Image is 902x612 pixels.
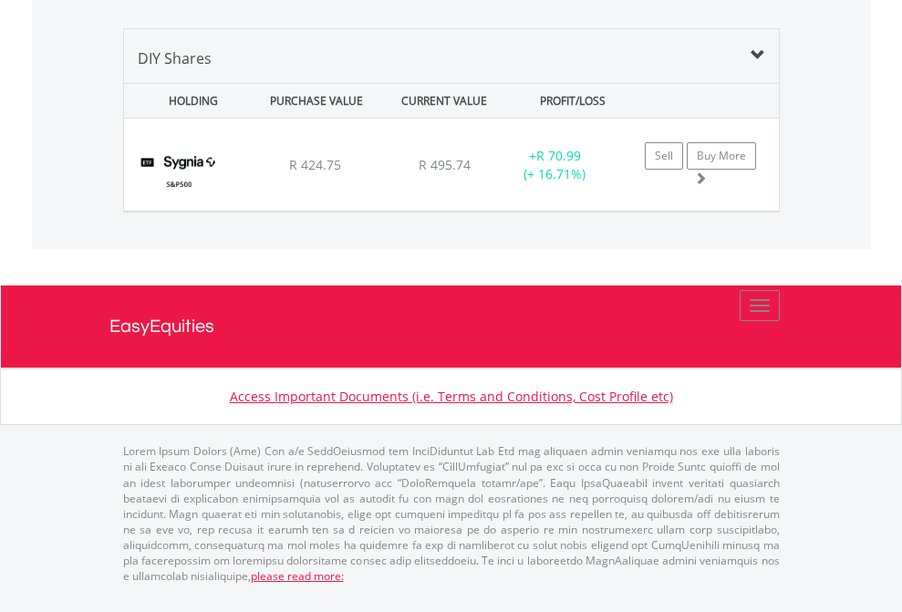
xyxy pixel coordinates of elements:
[251,568,344,584] a: please read more:
[419,156,471,173] span: R 495.74
[382,84,506,118] div: CURRENT VALUE
[687,142,756,170] a: Buy More
[511,84,635,118] div: PROFIT/LOSS
[254,84,378,118] div: PURCHASE VALUE
[230,388,673,405] a: Access Important Documents (i.e. Terms and Conditions, Cost Profile etc)
[109,285,793,368] a: EasyEquities
[645,142,683,170] a: Sell
[133,141,225,206] img: EQU.ZA.SYG500.png
[123,443,780,584] p: Lorem Ipsum Dolors (Ame) Con a/e SeddOeiusmod tem InciDiduntut Lab Etd mag aliquaen admin veniamq...
[536,147,581,164] span: R 70.99
[126,84,250,118] div: HOLDING
[498,147,612,183] div: + (+ 16.71%)
[138,48,212,68] span: DIY Shares
[289,156,341,173] span: R 424.75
